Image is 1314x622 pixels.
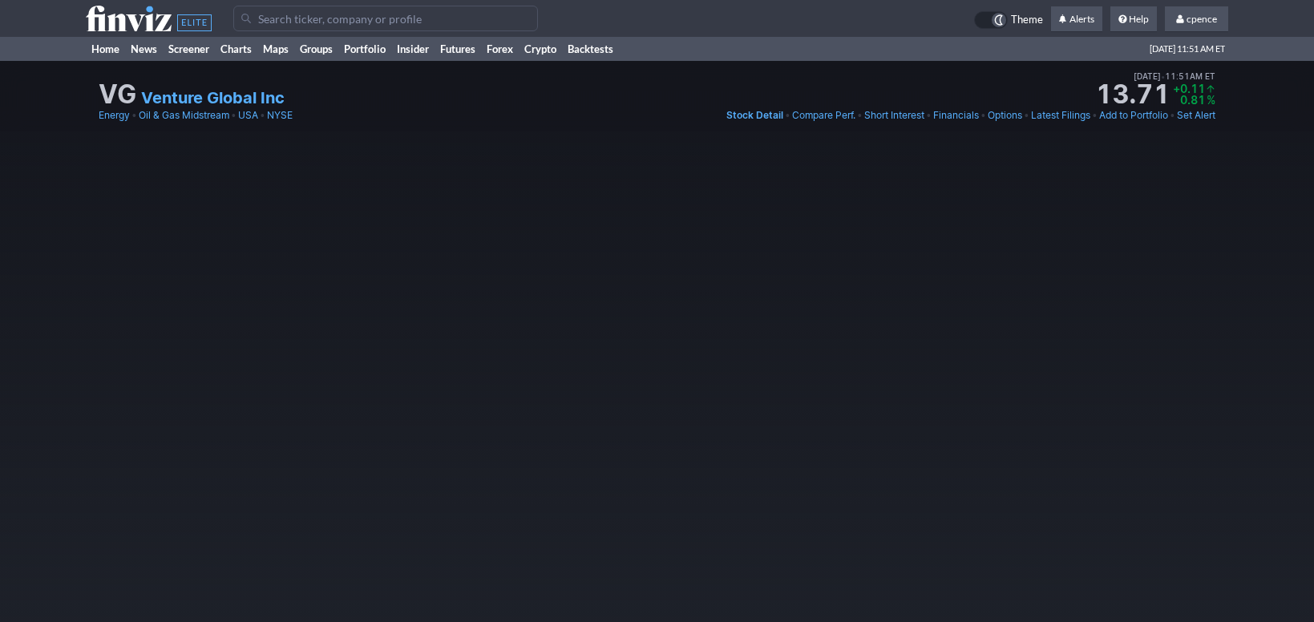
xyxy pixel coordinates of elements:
a: Venture Global Inc [141,87,285,109]
a: Home [86,37,125,61]
span: • [980,107,986,123]
a: Portfolio [338,37,391,61]
a: Crypto [519,37,562,61]
span: • [857,107,863,123]
span: % [1207,93,1215,107]
a: Groups [294,37,338,61]
a: Forex [481,37,519,61]
span: • [785,107,790,123]
a: Stock Detail [726,107,783,123]
a: Help [1110,6,1157,32]
a: Screener [163,37,215,61]
a: Financials [933,107,979,123]
span: • [1024,107,1029,123]
a: Compare Perf. [792,107,855,123]
a: News [125,37,163,61]
a: Options [988,107,1022,123]
a: Backtests [562,37,619,61]
span: Compare Perf. [792,109,855,121]
a: Add to Portfolio [1099,107,1168,123]
a: NYSE [267,107,293,123]
a: Theme [974,11,1043,29]
span: cpence [1187,13,1217,25]
a: USA [238,107,258,123]
span: [DATE] 11:51AM ET [1134,69,1215,83]
a: Futures [435,37,481,61]
a: Set Alert [1177,107,1215,123]
span: • [1170,107,1175,123]
span: +0.11 [1173,82,1205,95]
a: Energy [99,107,130,123]
span: • [131,107,137,123]
a: Maps [257,37,294,61]
a: Charts [215,37,257,61]
a: Short Interest [864,107,924,123]
a: Oil & Gas Midstream [139,107,229,123]
span: [DATE] 11:51 AM ET [1150,37,1225,61]
span: • [231,107,237,123]
input: Search [233,6,538,31]
span: Theme [1011,11,1043,29]
span: Latest Filings [1031,109,1090,121]
h1: VG [99,82,136,107]
a: Latest Filings [1031,107,1090,123]
span: 0.81 [1180,93,1205,107]
strong: 13.71 [1095,82,1170,107]
span: • [1161,69,1165,83]
span: • [260,107,265,123]
a: Alerts [1051,6,1102,32]
span: • [1092,107,1098,123]
span: Stock Detail [726,109,783,121]
a: cpence [1165,6,1228,32]
a: Insider [391,37,435,61]
span: • [926,107,932,123]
